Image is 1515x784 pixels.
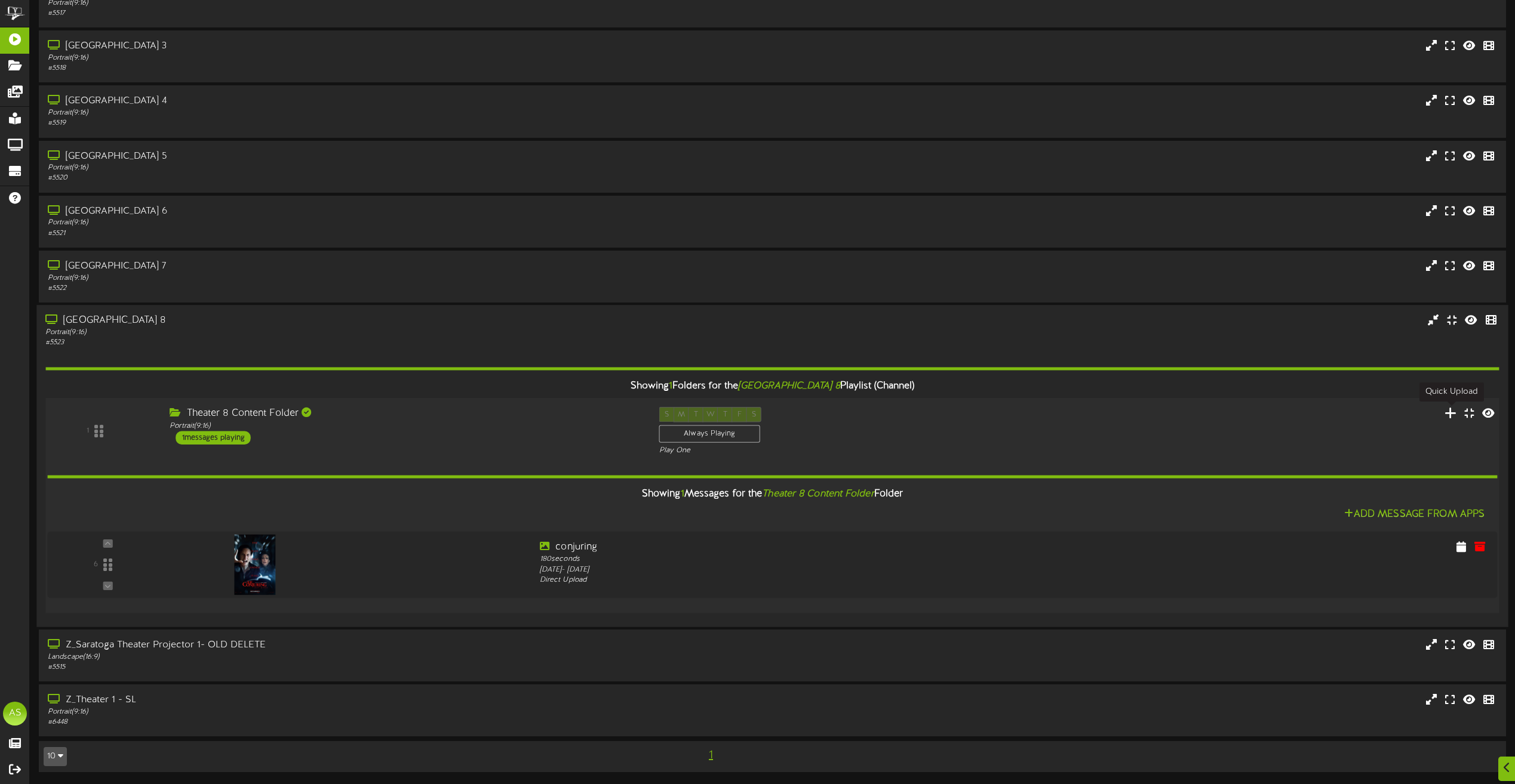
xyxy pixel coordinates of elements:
[48,693,641,707] div: Z_Theater 1 - SL
[48,94,641,108] div: [GEOGRAPHIC_DATA] 4
[681,489,684,499] span: 1
[48,717,641,727] div: # 6448
[3,702,27,726] div: AS
[48,218,641,228] div: Portrait ( 9:16 )
[176,431,251,444] div: 1 messages playing
[36,374,1508,399] div: Showing Folders for the Playlist (Channel)
[48,53,641,63] div: Portrait ( 9:16 )
[48,662,641,672] div: # 5515
[45,314,641,328] div: [GEOGRAPHIC_DATA] 8
[48,283,641,294] div: # 5522
[540,564,1126,575] div: [DATE] - [DATE]
[48,150,641,163] div: [GEOGRAPHIC_DATA] 5
[48,63,641,73] div: # 5518
[738,381,840,391] i: [GEOGRAPHIC_DATA] 8
[170,421,641,431] div: Portrait ( 9:16 )
[48,39,641,53] div: [GEOGRAPHIC_DATA] 3
[659,446,1008,456] div: Play One
[48,707,641,717] div: Portrait ( 9:16 )
[44,747,67,766] button: 10
[669,381,672,391] span: 1
[762,489,874,499] i: Theater 8 Content Folder
[659,425,760,443] div: Always Playing
[48,652,641,662] div: Landscape ( 16:9 )
[48,173,641,183] div: # 5520
[170,407,641,421] div: Theater 8 Content Folder
[48,273,641,283] div: Portrait ( 9:16 )
[48,108,641,118] div: Portrait ( 9:16 )
[1341,507,1488,522] button: Add Message From Apps
[48,205,641,218] div: [GEOGRAPHIC_DATA] 6
[540,554,1126,564] div: 180 seconds
[48,118,641,128] div: # 5519
[48,638,641,652] div: Z_Saratoga Theater Projector 1- OLD DELETE
[48,229,641,239] div: # 5521
[234,535,275,595] img: 25634ce9-fc1f-49c2-8123-0bd1db32d5b8.jpg
[45,338,641,348] div: # 5523
[48,8,641,18] div: # 5517
[38,481,1507,507] div: Showing Messages for the Folder
[45,328,641,338] div: Portrait ( 9:16 )
[540,575,1126,585] div: Direct Upload
[706,749,716,762] span: 1
[48,163,641,173] div: Portrait ( 9:16 )
[540,541,1126,554] div: conjuring
[48,260,641,273] div: [GEOGRAPHIC_DATA] 7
